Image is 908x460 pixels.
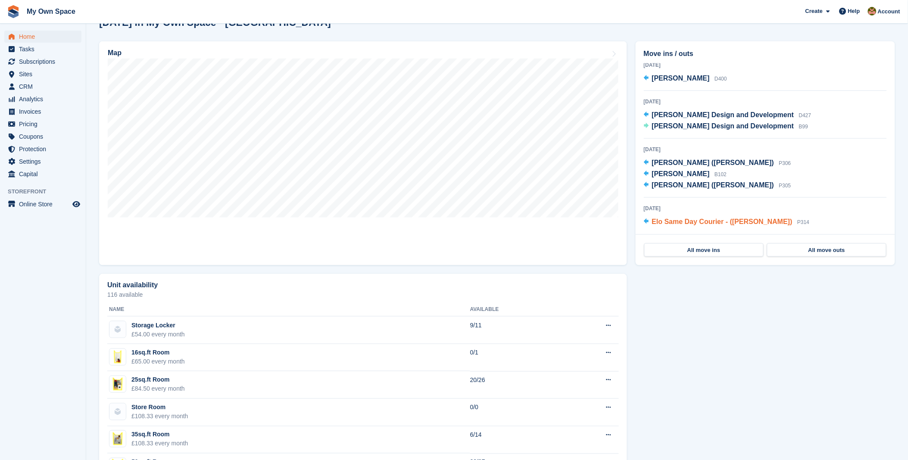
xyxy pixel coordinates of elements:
a: [PERSON_NAME] ([PERSON_NAME]) P306 [644,158,791,169]
div: [DATE] [644,205,887,212]
div: £65.00 every month [131,357,185,367]
span: Settings [19,155,71,168]
a: menu [4,155,81,168]
a: [PERSON_NAME] D400 [644,73,727,84]
span: Home [19,31,71,43]
div: £84.50 every month [131,385,185,394]
span: P305 [779,183,791,189]
span: P314 [797,219,809,225]
th: Name [107,303,470,317]
a: menu [4,43,81,55]
span: D400 [715,76,727,82]
span: [PERSON_NAME] [652,170,710,177]
a: menu [4,56,81,68]
a: Preview store [71,199,81,209]
span: P306 [779,160,791,166]
img: blank-unit-type-icon-ffbac7b88ba66c5e286b0e438baccc4b9c83835d4c34f86887a83fc20ec27e7b.svg [109,321,126,338]
td: 6/14 [470,426,562,454]
span: Elo Same Day Courier - ([PERSON_NAME]) [652,218,793,225]
td: 0/1 [470,344,562,372]
a: My Own Space [23,4,79,19]
a: menu [4,106,81,118]
a: All move ins [644,243,764,257]
td: 9/11 [470,317,562,344]
a: [PERSON_NAME] ([PERSON_NAME]) P305 [644,180,791,191]
img: blank-unit-type-icon-ffbac7b88ba66c5e286b0e438baccc4b9c83835d4c34f86887a83fc20ec27e7b.svg [109,404,126,420]
img: 35sqft_storage_room-front-3.png [109,431,126,447]
a: menu [4,93,81,105]
span: B99 [799,124,808,130]
a: menu [4,198,81,210]
a: menu [4,168,81,180]
td: 0/0 [470,399,562,426]
h2: Move ins / outs [644,49,887,59]
img: 16ft-storage-room-front-2.png [109,349,126,365]
span: [PERSON_NAME] Design and Development [652,122,794,130]
div: £54.00 every month [131,330,185,339]
span: B102 [715,171,727,177]
div: £108.33 every month [131,412,188,421]
div: 16sq.ft Room [131,348,185,357]
a: menu [4,81,81,93]
span: Analytics [19,93,71,105]
div: Storage Locker [131,321,185,330]
h2: Unit availability [107,281,158,289]
span: D427 [799,112,811,118]
span: Storefront [8,187,86,196]
span: Account [878,7,900,16]
a: menu [4,118,81,130]
a: Elo Same Day Courier - ([PERSON_NAME]) P314 [644,217,810,228]
div: [DATE] [644,146,887,153]
div: 25sq.ft Room [131,376,185,385]
a: [PERSON_NAME] Design and Development D427 [644,110,811,121]
div: [DATE] [644,61,887,69]
div: 35sq.ft Room [131,430,188,439]
span: Tasks [19,43,71,55]
span: [PERSON_NAME] Design and Development [652,111,794,118]
a: [PERSON_NAME] Design and Development B99 [644,121,808,132]
span: Protection [19,143,71,155]
div: Store Room [131,403,188,412]
div: £108.33 every month [131,439,188,448]
span: Coupons [19,131,71,143]
img: Keely Collin [868,7,877,16]
span: [PERSON_NAME] ([PERSON_NAME]) [652,181,774,189]
span: Help [848,7,860,16]
span: Online Store [19,198,71,210]
a: menu [4,31,81,43]
div: [DATE] [644,98,887,106]
a: menu [4,131,81,143]
span: Sites [19,68,71,80]
a: Map [99,41,627,265]
img: 25sqft_storage_room-front-3.png [109,376,126,392]
span: [PERSON_NAME] [652,75,710,82]
span: Invoices [19,106,71,118]
a: All move outs [767,243,886,257]
h2: Map [108,49,122,57]
a: menu [4,143,81,155]
span: Pricing [19,118,71,130]
span: Subscriptions [19,56,71,68]
span: CRM [19,81,71,93]
a: menu [4,68,81,80]
span: Create [805,7,823,16]
span: Capital [19,168,71,180]
img: stora-icon-8386f47178a22dfd0bd8f6a31ec36ba5ce8667c1dd55bd0f319d3a0aa187defe.svg [7,5,20,18]
th: Available [470,303,562,317]
a: [PERSON_NAME] B102 [644,169,727,180]
span: [PERSON_NAME] ([PERSON_NAME]) [652,159,774,166]
td: 20/26 [470,371,562,399]
p: 116 available [107,292,619,298]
